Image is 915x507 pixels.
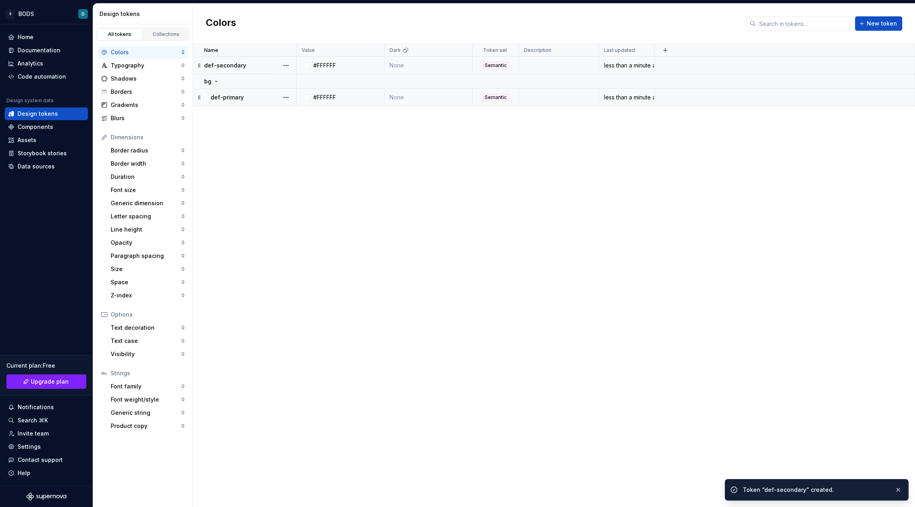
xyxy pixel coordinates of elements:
[2,5,91,22] button: 0BODSD
[18,46,60,54] div: Documentation
[111,369,185,377] div: Strings
[181,396,185,403] div: 0
[111,409,181,417] div: Generic string
[599,61,654,69] div: less than a minute ago
[313,93,336,101] div: #FFFFFF
[390,47,401,53] p: Dark
[111,75,181,83] div: Shadows
[181,240,185,246] div: 0
[181,253,185,259] div: 0
[111,265,181,273] div: Size
[111,114,181,122] div: Blurs
[26,493,66,501] svg: Supernova Logo
[111,278,181,286] div: Space
[18,443,41,451] div: Settings
[181,200,185,206] div: 0
[181,62,185,69] div: 0
[98,72,188,85] a: Shadows0
[181,226,185,233] div: 0
[206,16,236,31] h2: Colors
[5,440,88,453] a: Settings
[181,174,185,180] div: 0
[107,335,188,347] a: Text case0
[5,147,88,160] a: Storybook stories
[181,266,185,272] div: 0
[111,226,181,234] div: Line height
[483,61,508,69] div: Semantic
[111,199,181,207] div: Generic dimension
[6,374,86,389] a: Upgrade plan
[107,393,188,406] a: Font weight/style0
[107,210,188,223] a: Letter spacing0
[98,112,188,125] a: Blurs0
[111,186,181,194] div: Font size
[146,31,186,38] div: Collections
[599,93,654,101] div: less than a minute ago
[107,157,188,170] a: Border width0
[181,75,185,82] div: 0
[5,70,88,83] a: Code automation
[6,97,54,104] div: Design system data
[111,48,181,56] div: Colors
[181,279,185,285] div: 0
[111,350,181,358] div: Visibility
[107,380,188,393] a: Font family0
[107,406,188,419] a: Generic string0
[18,110,58,118] div: Design tokens
[5,401,88,414] button: Notifications
[18,403,54,411] div: Notifications
[181,292,185,299] div: 0
[181,187,185,193] div: 0
[82,11,85,17] div: D
[181,383,185,390] div: 0
[5,427,88,440] a: Invite team
[313,61,336,69] div: #FFFFFF
[5,57,88,70] a: Analytics
[111,422,181,430] div: Product copy
[181,102,185,108] div: 0
[107,236,188,249] a: Opacity0
[181,338,185,344] div: 0
[100,31,140,38] div: All tokens
[98,59,188,72] a: Typography0
[107,184,188,196] a: Font size0
[31,378,69,386] span: Upgrade plan
[6,9,15,19] div: 0
[204,77,211,85] p: bg
[111,212,181,220] div: Letter spacing
[111,337,181,345] div: Text case
[18,123,53,131] div: Components
[867,20,897,28] span: New token
[107,321,188,334] a: Text decoration0
[107,197,188,210] a: Generic dimension0
[604,47,635,53] p: Last updated
[111,160,181,168] div: Border width
[111,252,181,260] div: Paragraph spacing
[181,325,185,331] div: 0
[18,73,66,81] div: Code automation
[204,61,246,69] p: def-secondary
[107,223,188,236] a: Line height0
[18,162,55,170] div: Data sources
[107,263,188,275] a: Size0
[524,47,551,53] p: Description
[181,351,185,357] div: 0
[111,311,185,319] div: Options
[111,239,181,247] div: Opacity
[5,134,88,147] a: Assets
[18,149,67,157] div: Storybook stories
[107,144,188,157] a: Border radius0
[6,362,86,370] div: Current plan : Free
[111,173,181,181] div: Duration
[385,57,473,74] td: None
[855,16,902,31] button: New token
[211,93,244,101] p: def-primary
[18,136,36,144] div: Assets
[5,454,88,466] button: Contact support
[181,49,185,55] div: 2
[483,47,507,53] p: Token set
[98,85,188,98] a: Borders0
[743,486,888,494] div: Token “def-secondary” created.
[5,31,88,44] a: Home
